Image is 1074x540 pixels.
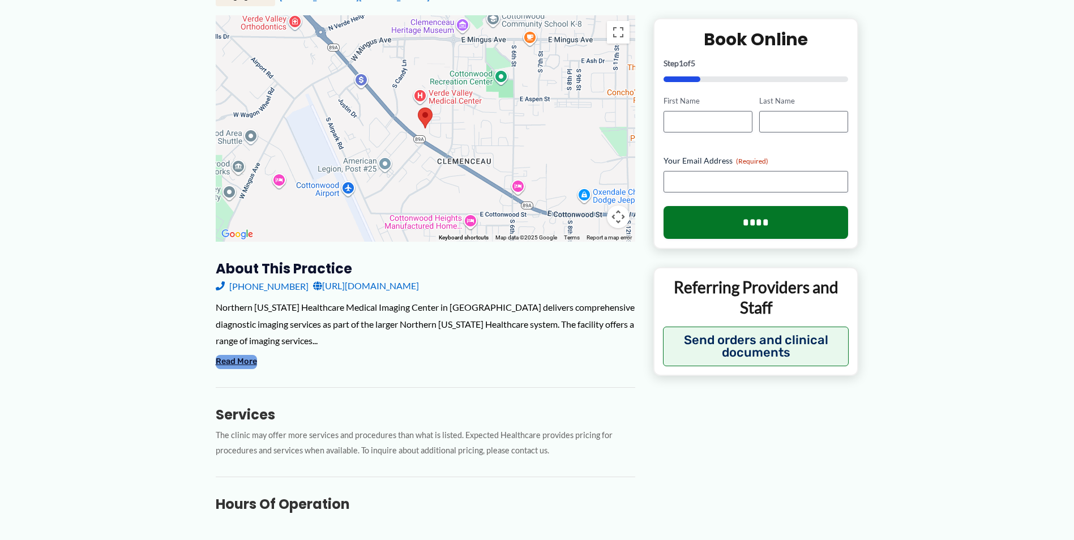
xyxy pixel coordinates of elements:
a: Report a map error [587,234,632,241]
button: Keyboard shortcuts [439,234,489,242]
label: First Name [664,96,752,106]
span: 1 [679,58,683,68]
button: Read More [216,355,257,368]
p: Referring Providers and Staff [663,277,849,318]
p: Step of [664,59,849,67]
h2: Book Online [664,28,849,50]
a: [URL][DOMAIN_NAME] [313,277,419,294]
span: Map data ©2025 Google [495,234,557,241]
h3: About this practice [216,260,635,277]
button: Send orders and clinical documents [663,326,849,366]
a: [PHONE_NUMBER] [216,277,309,294]
h3: Services [216,406,635,423]
label: Your Email Address [664,155,849,166]
span: 5 [691,58,695,68]
h3: Hours of Operation [216,495,635,513]
img: Google [219,227,256,242]
p: The clinic may offer more services and procedures than what is listed. Expected Healthcare provid... [216,428,635,458]
div: Northern [US_STATE] Healthcare Medical Imaging Center in [GEOGRAPHIC_DATA] delivers comprehensive... [216,299,635,349]
a: Terms (opens in new tab) [564,234,580,241]
span: (Required) [736,157,768,165]
a: Open this area in Google Maps (opens a new window) [219,227,256,242]
label: Last Name [759,96,848,106]
button: Map camera controls [607,205,630,228]
button: Toggle fullscreen view [607,21,630,44]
